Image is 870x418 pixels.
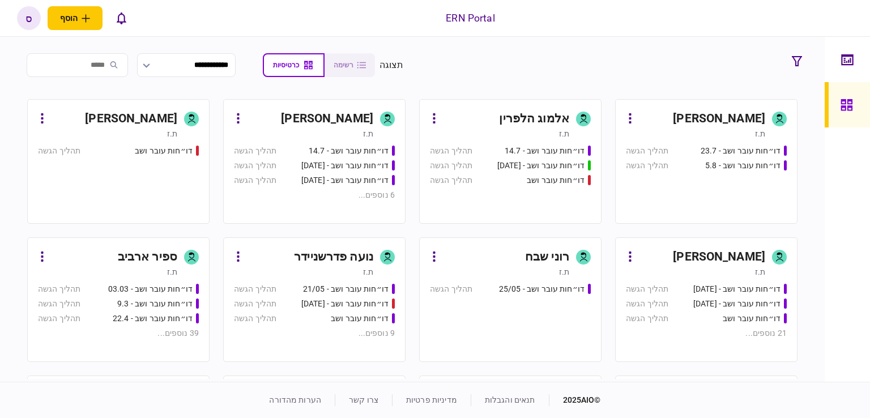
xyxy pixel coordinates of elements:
[234,313,276,325] div: תהליך הגשה
[673,248,765,266] div: [PERSON_NAME]
[406,395,457,404] a: מדיניות פרטיות
[331,313,389,325] div: דו״חות עובר ושב
[615,99,797,224] a: [PERSON_NAME]ת.זדו״חות עובר ושב - 23.7תהליך הגשהדו״חות עובר ושב - 5.8תהליך הגשה
[693,283,781,295] div: דו״חות עובר ושב - 25.06.25
[234,145,276,157] div: תהליך הגשה
[263,53,325,77] button: כרטיסיות
[673,110,765,128] div: [PERSON_NAME]
[85,110,177,128] div: [PERSON_NAME]
[334,61,353,69] span: רשימה
[117,298,193,310] div: דו״חות עובר ושב - 9.3
[430,174,472,186] div: תהליך הגשה
[167,128,177,139] div: ת.ז
[693,298,781,310] div: דו״חות עובר ושב - 26.06.25
[48,6,103,30] button: פתח תפריט להוספת לקוח
[38,313,80,325] div: תהליך הגשה
[701,145,781,157] div: דו״חות עובר ושב - 23.7
[223,99,406,224] a: [PERSON_NAME]ת.זדו״חות עובר ושב - 14.7תהליך הגשהדו״חות עובר ושב - 23.7.25תהליך הגשהדו״חות עובר וש...
[430,160,472,172] div: תהליך הגשה
[705,160,781,172] div: דו״חות עובר ושב - 5.8
[223,237,406,362] a: נועה פדרשניידרת.זדו״חות עובר ושב - 21/05תהליך הגשהדו״חות עובר ושב - 03/06/25תהליך הגשהדו״חות עובר...
[269,395,321,404] a: הערות מהדורה
[379,58,404,72] div: תצוגה
[294,248,373,266] div: נועה פדרשניידר
[349,395,378,404] a: צרו קשר
[38,145,80,157] div: תהליך הגשה
[499,283,585,295] div: דו״חות עובר ושב - 25/05
[325,53,375,77] button: רשימה
[499,110,569,128] div: אלמוג הלפרין
[109,6,133,30] button: פתח רשימת התראות
[27,99,210,224] a: [PERSON_NAME]ת.זדו״חות עובר ושבתהליך הגשה
[38,298,80,310] div: תהליך הגשה
[167,266,177,278] div: ת.ז
[281,110,373,128] div: [PERSON_NAME]
[135,145,193,157] div: דו״חות עובר ושב
[626,298,668,310] div: תהליך הגשה
[234,283,276,295] div: תהליך הגשה
[234,174,276,186] div: תהליך הגשה
[723,313,781,325] div: דו״חות עובר ושב
[430,283,472,295] div: תהליך הגשה
[38,327,199,339] div: 39 נוספים ...
[626,160,668,172] div: תהליך הגשה
[626,313,668,325] div: תהליך הגשה
[38,283,80,295] div: תהליך הגשה
[446,11,494,25] div: ERN Portal
[309,145,389,157] div: דו״חות עובר ושב - 14.7
[301,298,389,310] div: דו״חות עובר ושב - 03/06/25
[17,6,41,30] button: ס
[549,394,601,406] div: © 2025 AIO
[525,248,569,266] div: רוני שבח
[113,313,193,325] div: דו״חות עובר ושב - 22.4
[485,395,535,404] a: תנאים והגבלות
[497,160,585,172] div: דו״חות עובר ושב - 15.07.25
[273,61,299,69] span: כרטיסיות
[303,283,389,295] div: דו״חות עובר ושב - 21/05
[108,283,193,295] div: דו״חות עובר ושב - 03.03
[527,174,585,186] div: דו״חות עובר ושב
[626,283,668,295] div: תהליך הגשה
[419,99,602,224] a: אלמוג הלפריןת.זדו״חות עובר ושב - 14.7תהליך הגשהדו״חות עובר ושב - 15.07.25תהליך הגשהדו״חות עובר וש...
[559,128,569,139] div: ת.ז
[430,145,472,157] div: תהליך הגשה
[301,174,389,186] div: דו״חות עובר ושב - 24.7.25
[234,160,276,172] div: תהליך הגשה
[559,266,569,278] div: ת.ז
[626,327,787,339] div: 21 נוספים ...
[626,145,668,157] div: תהליך הגשה
[363,266,373,278] div: ת.ז
[118,248,177,266] div: ספיר ארביב
[301,160,389,172] div: דו״חות עובר ושב - 23.7.25
[234,189,395,201] div: 6 נוספים ...
[27,237,210,362] a: ספיר ארביבת.זדו״חות עובר ושב - 03.03תהליך הגשהדו״חות עובר ושב - 9.3תהליך הגשהדו״חות עובר ושב - 22...
[419,237,602,362] a: רוני שבחת.זדו״חות עובר ושב - 25/05תהליך הגשה
[615,237,797,362] a: [PERSON_NAME]ת.זדו״חות עובר ושב - 25.06.25תהליך הגשהדו״חות עובר ושב - 26.06.25תהליך הגשהדו״חות עו...
[363,128,373,139] div: ת.ז
[755,128,765,139] div: ת.ז
[755,266,765,278] div: ת.ז
[234,298,276,310] div: תהליך הגשה
[505,145,585,157] div: דו״חות עובר ושב - 14.7
[234,327,395,339] div: 9 נוספים ...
